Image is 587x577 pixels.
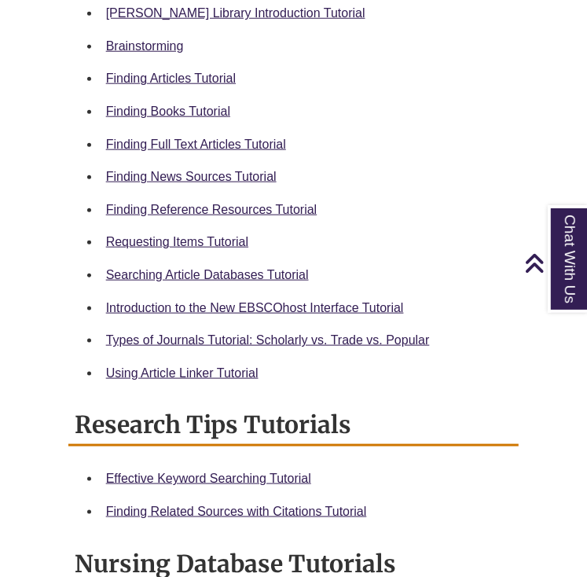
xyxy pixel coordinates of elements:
a: Using Article Linker Tutorial [106,366,259,380]
a: Types of Journals Tutorial: Scholarly vs. Trade vs. Popular [106,333,430,347]
a: Finding News Sources Tutorial [106,170,277,183]
a: Finding Articles Tutorial [106,72,236,85]
a: Searching Article Databases Tutorial [106,268,309,281]
a: Introduction to the New EBSCOhost Interface Tutorial [106,301,404,314]
a: [PERSON_NAME] Library Introduction Tutorial [106,6,365,20]
a: Finding Full Text Articles Tutorial [106,138,286,151]
h2: Research Tips Tutorials [68,405,519,447]
a: Brainstorming [106,39,184,53]
a: Finding Books Tutorial [106,105,230,118]
a: Finding Reference Resources Tutorial [106,203,317,216]
a: Requesting Items Tutorial [106,235,248,248]
a: Finding Related Sources with Citations Tutorial [106,505,367,518]
a: Back to Top [524,252,583,274]
a: Effective Keyword Searching Tutorial [106,472,311,485]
